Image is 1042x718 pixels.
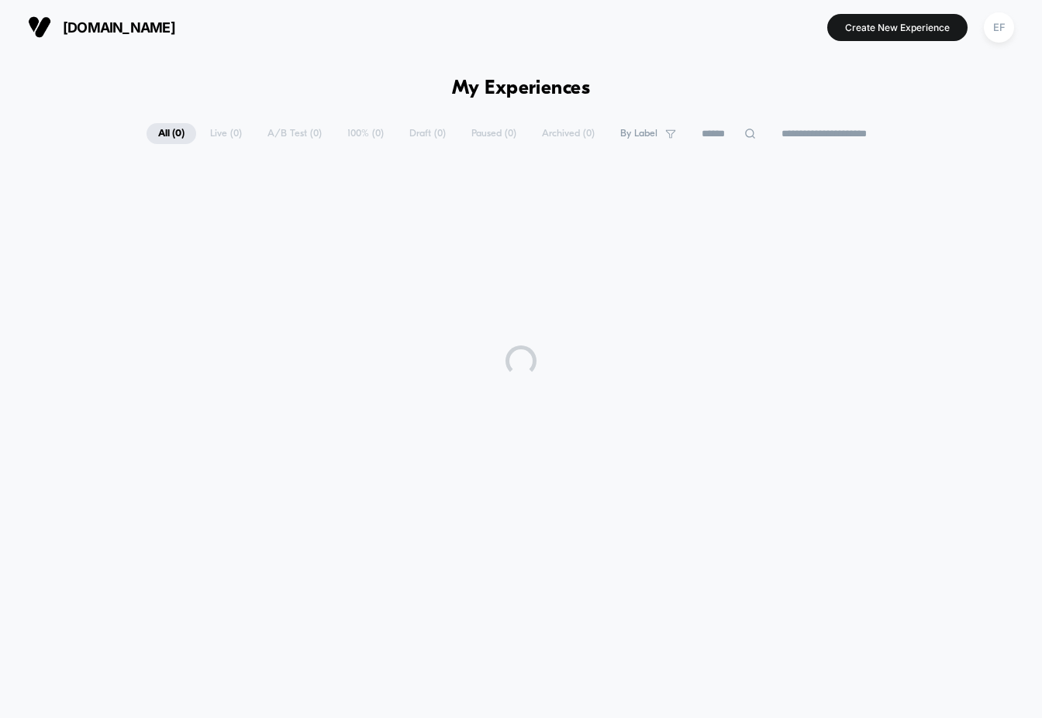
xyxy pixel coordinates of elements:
[984,12,1014,43] div: EF
[147,123,196,144] span: All ( 0 )
[979,12,1019,43] button: EF
[28,15,51,39] img: Visually logo
[63,19,175,36] span: [DOMAIN_NAME]
[620,128,657,139] span: By Label
[23,15,180,40] button: [DOMAIN_NAME]
[827,14,968,41] button: Create New Experience
[452,77,591,100] h1: My Experiences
